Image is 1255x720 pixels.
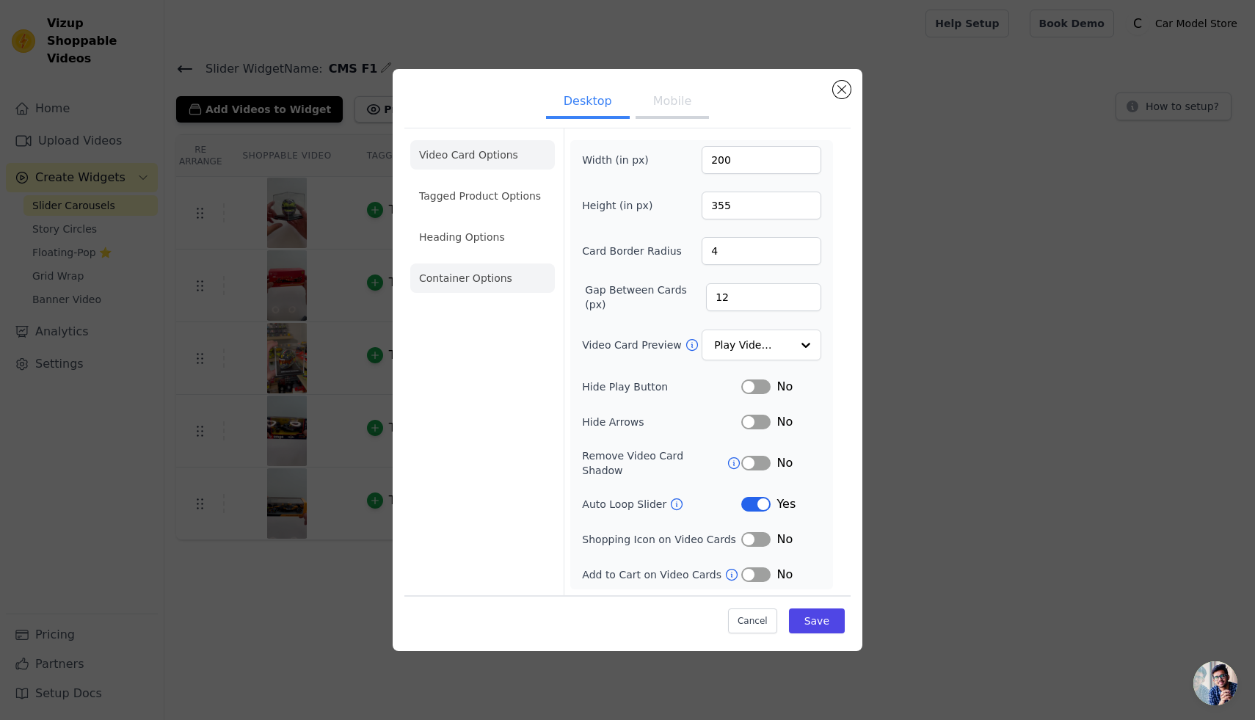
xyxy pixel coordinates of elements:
[728,608,777,633] button: Cancel
[833,81,851,98] button: Close modal
[776,531,793,548] span: No
[582,567,724,582] label: Add to Cart on Video Cards
[582,379,741,394] label: Hide Play Button
[582,153,662,167] label: Width (in px)
[776,413,793,431] span: No
[776,454,793,472] span: No
[776,495,796,513] span: Yes
[546,87,630,119] button: Desktop
[582,532,741,547] label: Shopping Icon on Video Cards
[410,263,555,293] li: Container Options
[410,222,555,252] li: Heading Options
[776,566,793,583] span: No
[582,448,727,478] label: Remove Video Card Shadow
[582,244,682,258] label: Card Border Radius
[582,338,684,352] label: Video Card Preview
[1193,661,1237,705] a: Open chat
[410,181,555,211] li: Tagged Product Options
[582,497,669,512] label: Auto Loop Slider
[789,608,845,633] button: Save
[585,283,706,312] label: Gap Between Cards (px)
[582,415,741,429] label: Hide Arrows
[582,198,662,213] label: Height (in px)
[636,87,709,119] button: Mobile
[776,378,793,396] span: No
[410,140,555,170] li: Video Card Options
